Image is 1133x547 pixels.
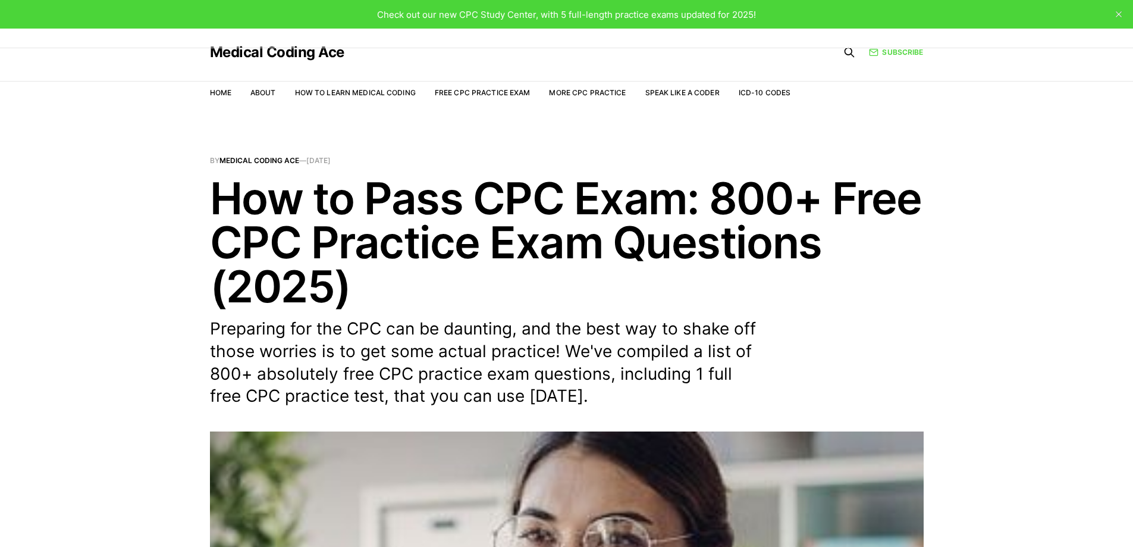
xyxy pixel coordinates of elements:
[210,318,757,408] p: Preparing for the CPC can be daunting, and the best way to shake off those worries is to get some...
[210,157,924,164] span: By —
[295,88,416,97] a: How to Learn Medical Coding
[210,176,924,308] h1: How to Pass CPC Exam: 800+ Free CPC Practice Exam Questions (2025)
[210,45,344,60] a: Medical Coding Ace
[306,156,331,165] time: [DATE]
[219,156,299,165] a: Medical Coding Ace
[377,9,756,20] span: Check out our new CPC Study Center, with 5 full-length practice exams updated for 2025!
[549,88,626,97] a: More CPC Practice
[250,88,276,97] a: About
[739,88,790,97] a: ICD-10 Codes
[869,46,923,58] a: Subscribe
[435,88,531,97] a: Free CPC Practice Exam
[210,88,231,97] a: Home
[645,88,720,97] a: Speak Like a Coder
[939,489,1133,547] iframe: portal-trigger
[1109,5,1128,24] button: close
